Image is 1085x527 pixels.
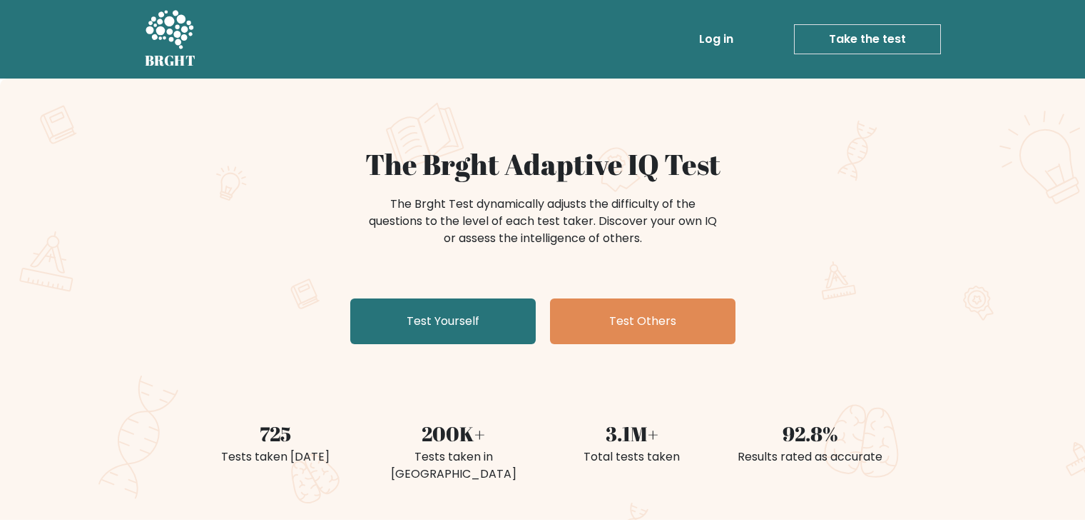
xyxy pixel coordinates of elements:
a: Test Yourself [350,298,536,344]
h5: BRGHT [145,52,196,69]
h1: The Brght Adaptive IQ Test [195,147,891,181]
div: 3.1M+ [551,418,713,448]
div: 200K+ [373,418,534,448]
div: Results rated as accurate [730,448,891,466]
div: Tests taken in [GEOGRAPHIC_DATA] [373,448,534,483]
div: Total tests taken [551,448,713,466]
div: Tests taken [DATE] [195,448,356,466]
a: Log in [693,25,739,54]
div: 92.8% [730,418,891,448]
a: BRGHT [145,6,196,73]
div: The Brght Test dynamically adjusts the difficulty of the questions to the level of each test take... [365,196,721,247]
a: Test Others [550,298,735,344]
a: Take the test [794,24,941,54]
div: 725 [195,418,356,448]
